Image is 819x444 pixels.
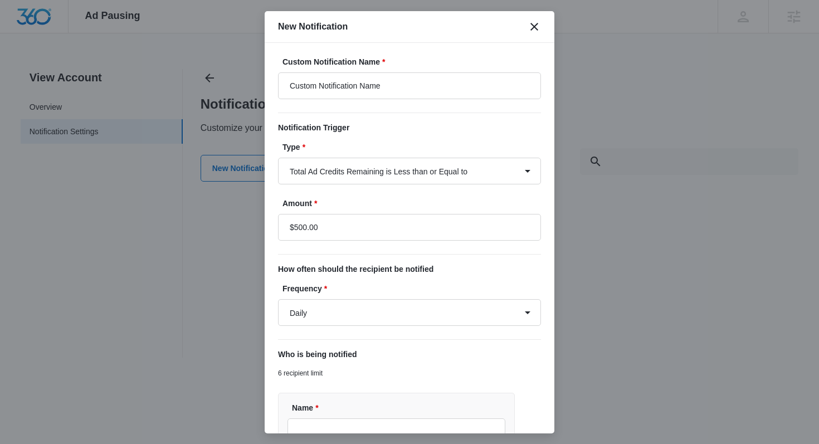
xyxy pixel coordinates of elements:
[278,349,541,360] p: Who is being notified
[282,283,545,295] label: Frequency
[278,122,541,134] p: Notification Trigger
[282,56,545,68] label: Custom Notification Name
[528,20,541,33] button: close
[278,20,348,33] h1: New Notification
[282,142,545,153] label: Type
[278,264,541,275] p: How often should the recipient be notified
[282,198,545,209] label: Amount
[278,368,541,378] p: 6 recipient limit
[292,402,510,414] label: Name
